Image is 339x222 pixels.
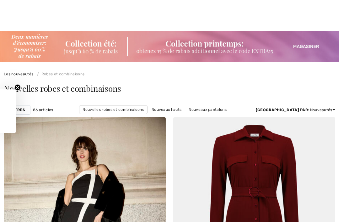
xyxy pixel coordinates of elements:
[33,107,53,113] span: 86 articles
[256,108,308,112] strong: [GEOGRAPHIC_DATA] par
[137,114,195,122] a: Nouvelles vestes et blazers
[35,72,85,76] a: Robes et combinaisons
[79,105,147,114] a: Nouvelles robes et combinaisons
[256,107,335,113] div: : Nouveautés
[14,84,21,90] button: Close teaser
[9,107,25,113] strong: Filtres
[4,72,33,76] a: Les nouveautés
[4,83,121,94] span: Nouvelles robes et combinaisons
[196,114,231,122] a: Nouvelles jupes
[148,106,185,114] a: Nouveaux hauts
[78,114,136,122] a: Nouveaux pulls et cardigans
[186,106,229,114] a: Nouveaux pantalons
